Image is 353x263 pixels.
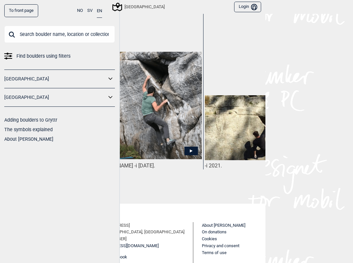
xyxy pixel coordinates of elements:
[202,236,217,241] a: Cookies
[87,4,93,17] button: SV
[234,2,261,13] button: Login
[92,229,184,236] span: 0494 [GEOGRAPHIC_DATA], [GEOGRAPHIC_DATA]
[206,162,222,169] span: i 2021.
[4,74,106,84] a: [GEOGRAPHIC_DATA]
[92,208,261,222] div: Gryttr 2025 ©
[202,229,227,234] a: On donations
[202,250,227,255] a: Terms of use
[202,223,245,228] a: About [PERSON_NAME]
[4,93,106,102] a: [GEOGRAPHIC_DATA]
[4,136,53,142] a: About [PERSON_NAME]
[4,51,115,61] a: Find boulders using filters
[4,117,57,123] a: Adding boulders to Gryttr
[113,3,165,11] div: [GEOGRAPHIC_DATA]
[4,127,53,132] a: The symbols explained
[16,51,70,61] span: Find boulders using filters
[205,162,313,169] div: -
[92,243,159,249] a: [EMAIL_ADDRESS][DOMAIN_NAME]
[4,26,115,43] input: Search boulder name, location or collection
[77,4,83,17] button: NO
[94,162,202,169] div: [PERSON_NAME] -
[94,52,202,159] img: Alex pa Dobbeltraversen
[4,4,38,17] a: To front page
[202,243,239,248] a: Privacy and consent
[205,95,313,160] img: Dobbeltraversen
[136,162,155,169] span: i [DATE].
